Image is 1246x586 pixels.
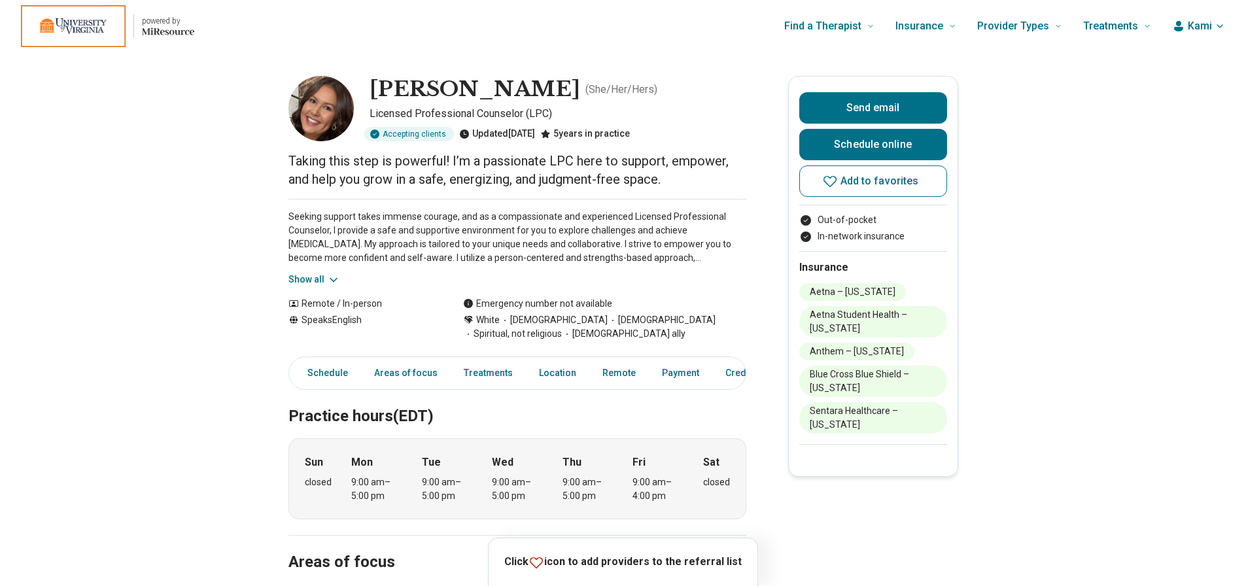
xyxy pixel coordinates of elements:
[840,176,919,186] span: Add to favorites
[288,210,746,265] p: Seeking support takes immense courage, and as a compassionate and experienced Licensed Profession...
[799,260,947,275] h2: Insurance
[799,306,947,337] li: Aetna Student Health – [US_STATE]
[351,475,402,503] div: 9:00 am – 5:00 pm
[288,313,437,341] div: Speaks English
[784,17,861,35] span: Find a Therapist
[351,455,373,470] strong: Mon
[476,313,500,327] span: White
[288,438,746,519] div: When does the program meet?
[21,5,194,47] a: Home page
[288,520,746,574] h2: Areas of focus
[463,327,562,341] span: Spiritual, not religious
[492,455,513,470] strong: Wed
[288,374,746,428] h2: Practice hours (EDT)
[703,455,719,470] strong: Sat
[142,16,194,26] p: powered by
[799,366,947,397] li: Blue Cross Blue Shield – [US_STATE]
[364,127,454,141] div: Accepting clients
[799,402,947,434] li: Sentara Healthcare – [US_STATE]
[500,313,608,327] span: [DEMOGRAPHIC_DATA]
[799,213,947,243] ul: Payment options
[540,127,630,141] div: 5 years in practice
[459,127,535,141] div: Updated [DATE]
[288,152,746,188] p: Taking this step is powerful! I’m a passionate LPC here to support, empower, and help you grow in...
[562,327,685,341] span: [DEMOGRAPHIC_DATA] ally
[1172,18,1225,34] button: Kami
[562,455,581,470] strong: Thu
[895,17,943,35] span: Insurance
[370,76,580,103] h1: [PERSON_NAME]
[632,475,683,503] div: 9:00 am – 4:00 pm
[504,554,742,570] p: Click icon to add providers to the referral list
[422,455,441,470] strong: Tue
[703,475,730,489] div: closed
[422,475,472,503] div: 9:00 am – 5:00 pm
[370,106,746,122] p: Licensed Professional Counselor (LPC)
[288,76,354,141] img: Marissa Momchilov, Licensed Professional Counselor (LPC)
[562,475,613,503] div: 9:00 am – 5:00 pm
[799,213,947,227] li: Out-of-pocket
[492,475,542,503] div: 9:00 am – 5:00 pm
[799,165,947,197] button: Add to favorites
[718,360,783,387] a: Credentials
[288,297,437,311] div: Remote / In-person
[366,360,445,387] a: Areas of focus
[585,82,657,97] p: ( She/Her/Hers )
[799,230,947,243] li: In-network insurance
[799,283,906,301] li: Aetna – [US_STATE]
[288,273,340,286] button: Show all
[463,297,612,311] div: Emergency number not available
[799,92,947,124] button: Send email
[595,360,644,387] a: Remote
[654,360,707,387] a: Payment
[977,17,1049,35] span: Provider Types
[608,313,716,327] span: [DEMOGRAPHIC_DATA]
[632,455,646,470] strong: Fri
[799,343,914,360] li: Anthem – [US_STATE]
[292,360,356,387] a: Schedule
[456,360,521,387] a: Treatments
[1188,18,1212,34] span: Kami
[305,455,323,470] strong: Sun
[1083,17,1138,35] span: Treatments
[799,129,947,160] a: Schedule online
[531,360,584,387] a: Location
[305,475,332,489] div: closed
